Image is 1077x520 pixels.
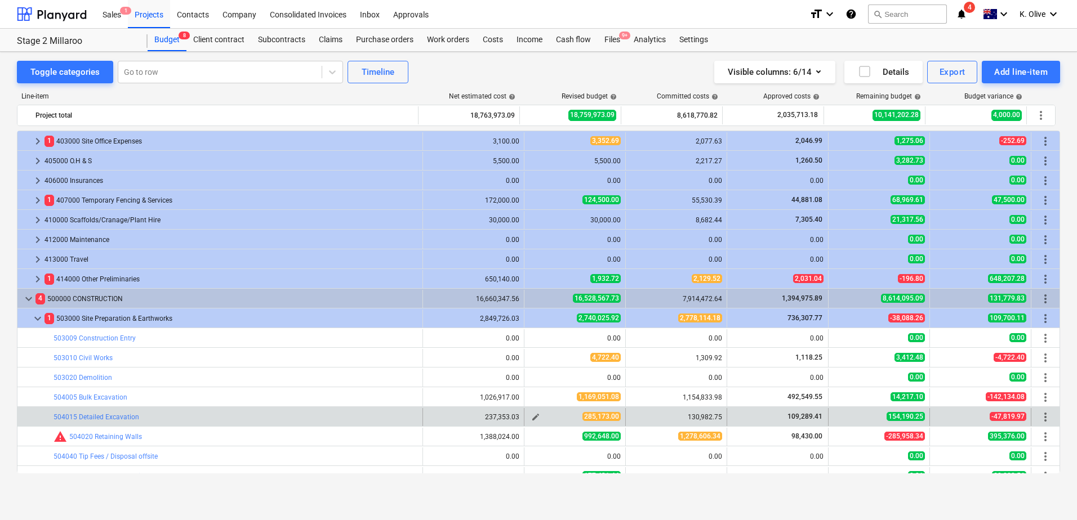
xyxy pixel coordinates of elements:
div: 650,140.00 [428,275,519,283]
button: Timeline [348,61,408,83]
a: Files9+ [598,29,627,51]
span: 21,317.56 [891,215,925,224]
div: 5,500.00 [428,157,519,165]
span: keyboard_arrow_right [31,194,44,207]
span: 992,648.00 [582,432,621,441]
span: 1,169,051.08 [577,392,621,401]
div: 0.00 [428,334,519,342]
span: 10,141,202.28 [873,110,920,120]
div: Approved costs [763,92,820,100]
div: 8,618,770.82 [626,106,718,124]
span: search [873,10,882,19]
div: 0.00 [529,334,621,342]
a: 503010 Civil Works [54,354,113,362]
span: Committed costs exceed revised budget [54,430,67,443]
span: 1 [44,195,54,205]
div: 1,309.92 [630,354,722,362]
span: 3,412.48 [894,353,925,362]
span: 0.00 [1009,373,1026,382]
span: More actions [1039,233,1052,246]
span: 16,528,567.73 [573,294,621,303]
div: 1,026,917.00 [428,393,519,401]
div: 0.00 [630,236,722,244]
span: More actions [1039,213,1052,227]
span: More actions [1039,391,1052,404]
div: 30,000.00 [529,216,621,224]
button: Visible columns:6/14 [714,61,835,83]
span: 0.00 [1009,333,1026,342]
span: 44,881.08 [790,196,824,204]
span: 0.00 [1009,254,1026,263]
div: 1,154,833.98 [630,393,722,401]
div: 1,388,024.00 [428,433,519,441]
span: edit [531,413,540,422]
div: 237,353.03 [428,413,519,421]
div: 0.00 [732,255,824,263]
span: 0.00 [1009,235,1026,244]
div: 7,914,472.64 [630,295,722,303]
span: -38,088.26 [888,313,925,322]
div: 503000 Site Preparation & Earthworks [44,310,418,328]
div: 177,431.44 [630,472,722,480]
span: 98,430.00 [790,432,824,440]
div: 412000 Maintenance [44,231,418,249]
div: 407000 Temporary Fencing & Services [44,191,418,209]
span: -285,958.34 [884,432,925,441]
span: 177,431.44 [582,471,621,480]
span: -252.69 [999,136,1026,145]
span: help [1013,93,1022,100]
span: keyboard_arrow_right [31,253,44,266]
div: 0.00 [428,354,519,362]
button: Details [844,61,923,83]
span: 1,118.25 [794,353,824,361]
div: Purchase orders [349,29,420,51]
span: 736,307.77 [786,314,824,322]
div: Budget [148,29,186,51]
a: Costs [476,29,510,51]
div: 0.00 [630,334,722,342]
span: More actions [1039,312,1052,325]
div: 0.00 [630,177,722,185]
span: 8 [179,32,190,39]
span: 395,376.00 [988,432,1026,441]
a: Income [510,29,549,51]
div: 0.00 [732,374,824,382]
button: Search [868,5,947,24]
span: More actions [1039,430,1052,443]
span: K. Olive [1020,10,1045,19]
span: help [709,93,718,100]
div: 2,077.63 [630,137,722,145]
span: -4,722.40 [994,353,1026,362]
div: Files [598,29,627,51]
span: 7,305.40 [794,216,824,223]
span: 4,722.40 [590,353,621,362]
a: 504040 Tip Fees / Disposal offsite [54,452,158,460]
div: Visible columns : 6/14 [728,65,822,79]
span: help [912,93,921,100]
div: 0.00 [732,177,824,185]
span: 2,046.99 [794,137,824,145]
div: 0.00 [630,374,722,382]
i: format_size [809,7,823,21]
span: 2,778,114.18 [678,313,722,322]
a: Subcontracts [251,29,312,51]
div: 403000 Site Office Expenses [44,132,418,150]
i: keyboard_arrow_down [823,7,836,21]
span: 2,740,025.92 [577,313,621,322]
a: Claims [312,29,349,51]
span: More actions [1039,410,1052,424]
div: 5,500.00 [529,157,621,165]
span: keyboard_arrow_down [31,312,44,325]
div: Committed costs [657,92,718,100]
div: 0.00 [529,374,621,382]
div: 0.00 [428,255,519,263]
i: Knowledge base [845,7,857,21]
a: 504020 Retaining Walls [69,433,142,441]
div: 18,763,973.09 [423,106,515,124]
span: 0.00 [908,235,925,244]
i: keyboard_arrow_down [997,7,1011,21]
span: More actions [1039,371,1052,384]
div: Client contract [186,29,251,51]
span: keyboard_arrow_right [31,154,44,168]
span: More actions [1039,351,1052,365]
